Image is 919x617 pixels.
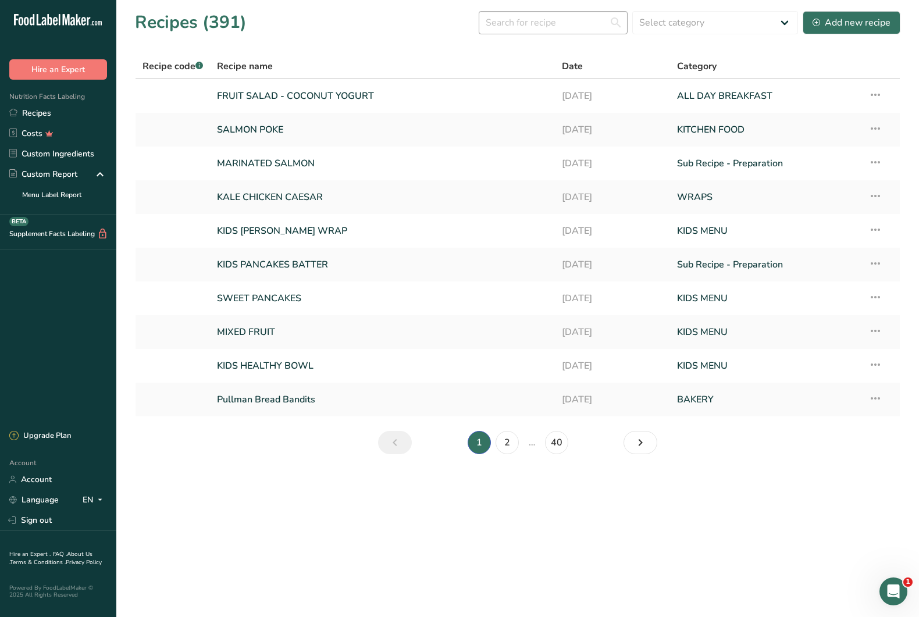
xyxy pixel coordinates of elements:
a: Hire an Expert . [9,550,51,558]
a: [DATE] [562,117,663,142]
a: KIDS PANCAKES BATTER [217,252,548,277]
a: KITCHEN FOOD [677,117,854,142]
iframe: Intercom live chat [879,577,907,605]
a: Terms & Conditions . [10,558,66,566]
a: [DATE] [562,320,663,344]
a: Page 40. [545,431,568,454]
span: Category [677,59,717,73]
span: 1 [903,577,913,587]
a: [DATE] [562,151,663,176]
span: Recipe name [217,59,273,73]
a: [DATE] [562,387,663,412]
div: Upgrade Plan [9,430,71,442]
div: Powered By FoodLabelMaker © 2025 All Rights Reserved [9,584,107,598]
a: KIDS MENU [677,354,854,378]
a: FAQ . [53,550,67,558]
a: Previous page [378,431,412,454]
a: About Us . [9,550,92,566]
span: Recipe code [143,60,203,73]
div: Custom Report [9,168,77,180]
a: ALL DAY BREAKFAST [677,84,854,108]
a: KALE CHICKEN CAESAR [217,185,548,209]
a: MIXED FRUIT [217,320,548,344]
a: KIDS HEALTHY BOWL [217,354,548,378]
a: [DATE] [562,185,663,209]
a: KIDS MENU [677,320,854,344]
a: SWEET PANCAKES [217,286,548,311]
a: FRUIT SALAD - COCONUT YOGURT [217,84,548,108]
a: KIDS [PERSON_NAME] WRAP [217,219,548,243]
button: Hire an Expert [9,59,107,80]
input: Search for recipe [479,11,628,34]
a: Privacy Policy [66,558,102,566]
a: Page 2. [496,431,519,454]
h1: Recipes (391) [135,9,247,35]
a: KIDS MENU [677,219,854,243]
a: Pullman Bread Bandits [217,387,548,412]
a: [DATE] [562,84,663,108]
a: Sub Recipe - Preparation [677,151,854,176]
a: [DATE] [562,286,663,311]
a: [DATE] [562,354,663,378]
button: Add new recipe [803,11,900,34]
div: BETA [9,217,29,226]
a: Next page [624,431,657,454]
a: [DATE] [562,252,663,277]
a: KIDS MENU [677,286,854,311]
span: Date [562,59,583,73]
a: MARINATED SALMON [217,151,548,176]
a: WRAPS [677,185,854,209]
div: EN [83,493,107,507]
a: BAKERY [677,387,854,412]
a: Sub Recipe - Preparation [677,252,854,277]
a: SALMON POKE [217,117,548,142]
a: Language [9,490,59,510]
div: Add new recipe [813,16,890,30]
a: [DATE] [562,219,663,243]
